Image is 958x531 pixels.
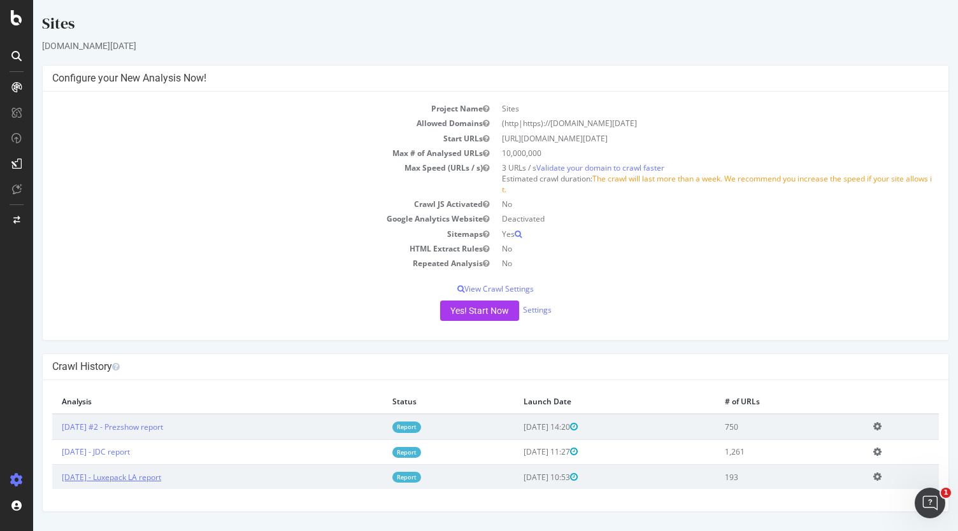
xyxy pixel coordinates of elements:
h4: Configure your New Analysis Now! [19,72,906,85]
th: # of URLs [682,390,831,414]
td: Crawl JS Activated [19,197,462,211]
a: Validate your domain to crawl faster [503,162,631,173]
a: Report [359,447,388,458]
td: [URL][DOMAIN_NAME][DATE] [462,131,906,146]
td: 3 URLs / s Estimated crawl duration: [462,160,906,197]
div: [DOMAIN_NAME][DATE] [9,39,916,52]
span: [DATE] 14:20 [490,421,545,432]
td: Repeated Analysis [19,256,462,271]
td: 750 [682,414,831,439]
a: [DATE] - Luxepack LA report [29,472,128,483]
td: No [462,256,906,271]
a: Report [359,472,388,483]
td: Start URLs [19,131,462,146]
td: 193 [682,464,831,489]
td: Max # of Analysed URLs [19,146,462,160]
td: 10,000,000 [462,146,906,160]
td: Sites [462,101,906,116]
a: [DATE] - JDC report [29,446,97,457]
td: No [462,241,906,256]
button: Yes! Start Now [407,301,486,321]
span: The crawl will last more than a week. We recommend you increase the speed if your site allows it. [469,173,899,195]
td: Allowed Domains [19,116,462,131]
td: Google Analytics Website [19,211,462,226]
td: (http|https)://[DOMAIN_NAME][DATE] [462,116,906,131]
h4: Crawl History [19,360,906,373]
td: Sitemaps [19,227,462,241]
a: Report [359,421,388,432]
td: 1,261 [682,439,831,464]
span: [DATE] 10:53 [490,472,545,483]
th: Analysis [19,390,350,414]
th: Status [350,390,481,414]
span: 1 [941,488,951,498]
td: Yes [462,227,906,241]
a: Settings [490,304,518,315]
td: No [462,197,906,211]
td: Deactivated [462,211,906,226]
th: Launch Date [481,390,682,414]
a: [DATE] #2 - Prezshow report [29,421,130,432]
iframe: Intercom live chat [915,488,945,518]
span: [DATE] 11:27 [490,446,545,457]
td: Project Name [19,101,462,116]
td: Max Speed (URLs / s) [19,160,462,197]
div: Sites [9,13,916,39]
td: HTML Extract Rules [19,241,462,256]
p: View Crawl Settings [19,283,906,294]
